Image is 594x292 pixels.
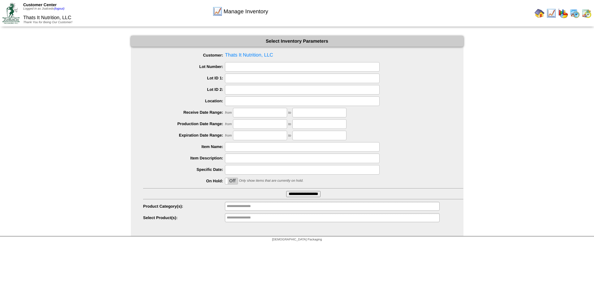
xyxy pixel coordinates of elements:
label: Off [225,178,238,184]
span: to [288,122,291,126]
img: graph.gif [558,8,568,18]
span: from [225,122,232,126]
img: calendarinout.gif [582,8,592,18]
span: Thank You for Being Our Customer! [23,21,72,24]
span: Logged in as Jsalcedo [23,7,64,11]
label: On Hold: [143,179,225,183]
img: home.gif [535,8,544,18]
label: Expiration Date Range: [143,133,225,138]
label: Receive Date Range: [143,110,225,115]
span: Manage Inventory [224,8,268,15]
label: Lot Number: [143,64,225,69]
span: Only show items that are currently on hold. [239,179,303,183]
label: Select Product(s): [143,215,225,220]
span: [DEMOGRAPHIC_DATA] Packaging [272,238,322,241]
label: Location: [143,99,225,103]
label: Customer: [143,53,225,57]
img: calendarprod.gif [570,8,580,18]
label: Item Name: [143,144,225,149]
label: Product Category(s): [143,204,225,209]
label: Lot ID 1: [143,76,225,80]
div: Select Inventory Parameters [131,36,463,47]
span: to [288,134,291,138]
a: (logout) [54,7,64,11]
label: Production Date Range: [143,121,225,126]
label: Lot ID 2: [143,87,225,92]
span: Customer Center [23,2,57,7]
span: Thats It Nutrition, LLC [143,51,463,60]
div: OnOff [225,178,238,184]
span: from [225,134,232,138]
span: to [288,111,291,115]
img: line_graph.gif [546,8,556,18]
label: Specific Date: [143,167,225,172]
img: line_graph.gif [213,6,222,16]
span: from [225,111,232,115]
span: Thats It Nutrition, LLC [23,15,71,20]
img: ZoRoCo_Logo(Green%26Foil)%20jpg.webp [2,3,19,23]
label: Item Description: [143,156,225,160]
